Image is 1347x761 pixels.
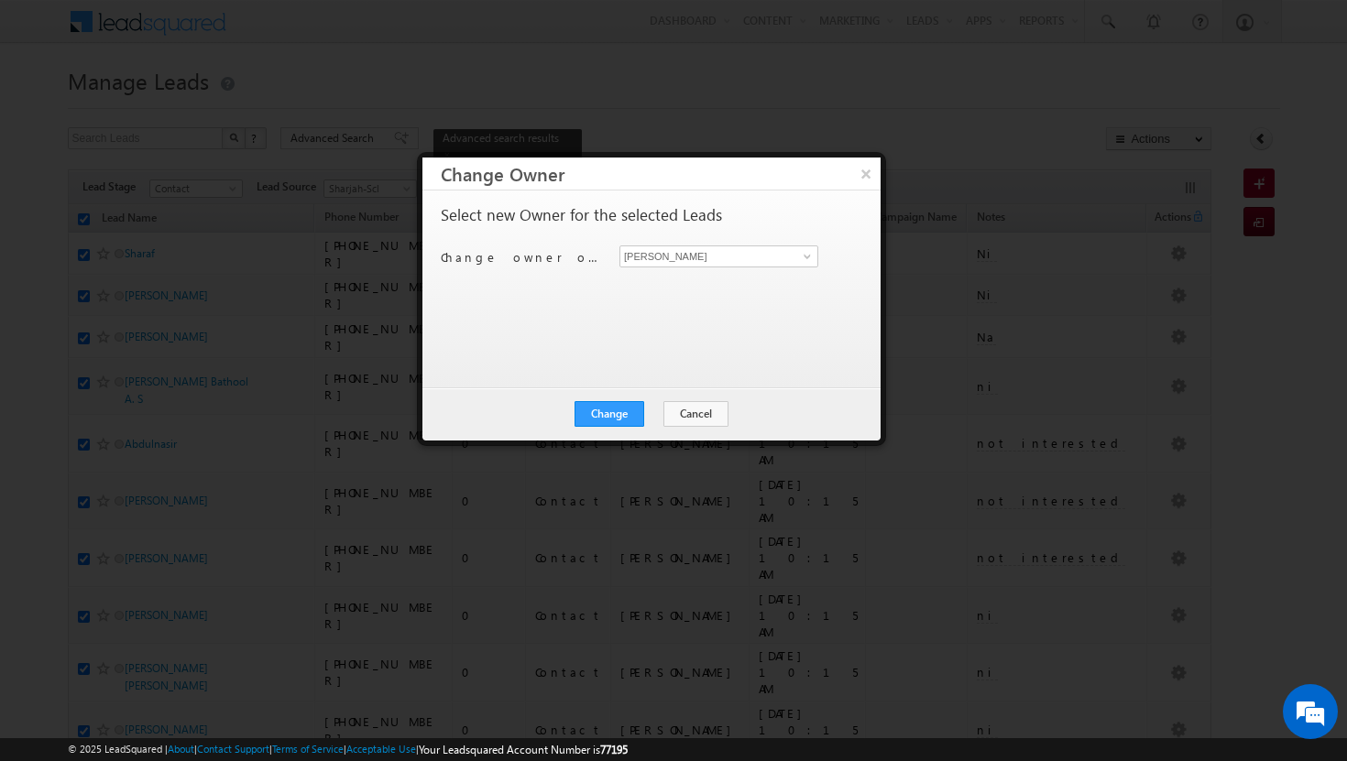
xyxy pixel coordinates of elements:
span: Your Leadsquared Account Number is [419,743,628,756]
a: Acceptable Use [346,743,416,755]
button: Change [575,401,644,427]
a: Terms of Service [272,743,344,755]
span: 77195 [600,743,628,756]
span: © 2025 LeadSquared | | | | | [68,741,628,758]
input: Type to Search [619,245,818,267]
h3: Change Owner [441,158,881,190]
button: × [851,158,881,190]
p: Select new Owner for the selected Leads [441,207,722,223]
a: About [168,743,194,755]
a: Show All Items [794,247,816,266]
p: Change owner of 22 leads to [441,249,606,266]
button: Cancel [663,401,728,427]
a: Contact Support [197,743,269,755]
